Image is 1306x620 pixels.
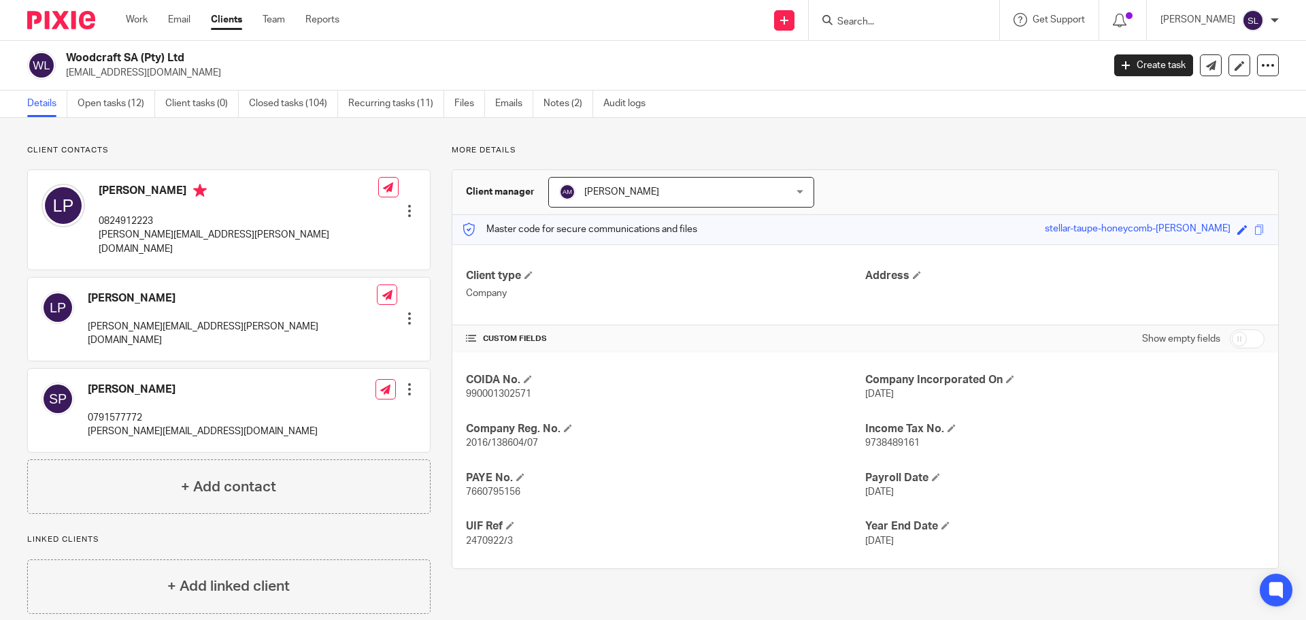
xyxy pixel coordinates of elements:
[865,438,920,448] span: 9738489161
[865,471,1265,485] h4: Payroll Date
[865,487,894,497] span: [DATE]
[543,91,593,117] a: Notes (2)
[78,91,155,117] a: Open tasks (12)
[1142,332,1220,346] label: Show empty fields
[495,91,533,117] a: Emails
[88,425,318,438] p: [PERSON_NAME][EMAIL_ADDRESS][DOMAIN_NAME]
[466,185,535,199] h3: Client manager
[466,373,865,387] h4: COIDA No.
[193,184,207,197] i: Primary
[167,576,290,597] h4: + Add linked client
[99,184,378,201] h4: [PERSON_NAME]
[305,13,339,27] a: Reports
[463,223,697,236] p: Master code for secure communications and files
[27,11,95,29] img: Pixie
[1242,10,1264,31] img: svg%3E
[168,13,190,27] a: Email
[41,184,85,227] img: svg%3E
[559,184,575,200] img: svg%3E
[865,373,1265,387] h4: Company Incorporated On
[126,13,148,27] a: Work
[466,487,520,497] span: 7660795156
[865,519,1265,534] h4: Year End Date
[865,536,894,546] span: [DATE]
[466,438,538,448] span: 2016/138604/07
[865,389,894,399] span: [DATE]
[584,187,659,197] span: [PERSON_NAME]
[181,476,276,497] h4: + Add contact
[865,422,1265,436] h4: Income Tax No.
[466,519,865,534] h4: UIF Ref
[211,13,242,27] a: Clients
[466,422,865,436] h4: Company Reg. No.
[1033,15,1085,25] span: Get Support
[66,51,888,65] h2: Woodcraft SA (Pty) Ltd
[263,13,285,27] a: Team
[603,91,656,117] a: Audit logs
[27,145,431,156] p: Client contacts
[466,389,531,399] span: 990001302571
[1045,222,1230,238] div: stellar-taupe-honeycomb-[PERSON_NAME]
[452,145,1279,156] p: More details
[66,66,1094,80] p: [EMAIL_ADDRESS][DOMAIN_NAME]
[27,51,56,80] img: svg%3E
[466,471,865,485] h4: PAYE No.
[27,534,431,545] p: Linked clients
[1160,13,1235,27] p: [PERSON_NAME]
[1114,54,1193,76] a: Create task
[165,91,239,117] a: Client tasks (0)
[348,91,444,117] a: Recurring tasks (11)
[88,382,318,397] h4: [PERSON_NAME]
[88,411,318,425] p: 0791577772
[466,333,865,344] h4: CUSTOM FIELDS
[99,214,378,228] p: 0824912223
[41,291,74,324] img: svg%3E
[99,228,378,256] p: [PERSON_NAME][EMAIL_ADDRESS][PERSON_NAME][DOMAIN_NAME]
[249,91,338,117] a: Closed tasks (104)
[836,16,958,29] input: Search
[865,269,1265,283] h4: Address
[41,382,74,415] img: svg%3E
[88,291,377,306] h4: [PERSON_NAME]
[27,91,67,117] a: Details
[466,269,865,283] h4: Client type
[454,91,485,117] a: Files
[466,536,513,546] span: 2470922/3
[88,320,377,348] p: [PERSON_NAME][EMAIL_ADDRESS][PERSON_NAME][DOMAIN_NAME]
[466,287,865,300] p: Company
